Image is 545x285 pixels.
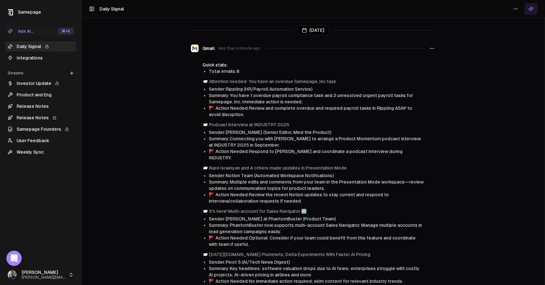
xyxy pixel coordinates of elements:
a: User Feedback [5,136,76,146]
a: It's here! Multi-account for Sales Navigator 🆕 [209,209,307,214]
a: Release Notes [5,113,76,123]
a: Podcast interview at INDUSTRY 2025 [209,122,289,127]
li: Action Needed: Review the recent Notion updates to stay current and respond to interview/collabor... [209,191,424,204]
div: Open Intercom Messenger [6,251,22,266]
span: Gmail [202,45,214,52]
li: Sender: [PERSON_NAME] (Senior Editor, Mind the Product) [209,129,424,136]
button: [PERSON_NAME][PERSON_NAME][EMAIL_ADDRESS] [5,267,76,282]
li: Action Needed: Optional: Consider if your team could benefit from this feature and coordinate wit... [209,235,424,247]
span: envelope [202,79,208,84]
span: flag [209,106,214,111]
div: Streams [5,68,76,78]
span: [PERSON_NAME][EMAIL_ADDRESS] [22,275,66,280]
span: flag [209,192,214,197]
div: [DATE] [298,25,329,35]
a: Nare Israelyan and 4 others made updates in Presentation Mode [209,165,347,170]
li: Sender: Notion Team (Automated Workspace Notifications) [209,172,424,179]
li: Sender: [PERSON_NAME] at PhantomBuster (Product Team) [209,216,424,222]
li: Sender: Pivot 5 (AI/Tech News Digest) [209,259,424,265]
li: Action Needed: No immediate action required; skim content for relevant industry trends. [209,278,424,284]
img: 1695405595226.jpeg [8,270,17,279]
li: Summary: PhantomBuster now supports multi-account Sales Navigator. Manage multiple accounts in le... [209,222,424,235]
span: flag [209,279,214,284]
a: [DATE][DOMAIN_NAME] Plummets, Delta Experiments With Faster AI Pricing [209,252,370,257]
span: envelope [202,252,208,257]
a: Attention needed: You have an overdue Samepage, Inc task [209,79,336,84]
span: envelope [202,209,208,214]
button: Ask AI...⌘+K [5,26,76,36]
span: flag [209,149,214,154]
span: envelope [202,165,208,170]
a: Product and Eng [5,90,76,100]
a: Weekly Sync [5,147,76,157]
li: Action Needed: Respond to [PERSON_NAME] and coordinate a podcast interview during INDUSTRY. [209,148,424,161]
a: Daily Signal [5,41,76,52]
a: Integrations [5,53,76,63]
li: Total emails: 8 [209,68,424,74]
li: Action Needed: Review and complete overdue and required payroll tasks in Rippling ASAP to avoid d... [209,105,424,118]
h1: Daily Signal [99,6,124,12]
span: envelope [202,122,208,127]
img: Gmail [191,45,199,52]
div: Ask AI... [8,28,34,34]
li: Summary: You have 1 overdue payroll compliance task and 2 unresolved urgent payroll tasks for Sam... [209,92,424,105]
li: Summary: Connecting you with [PERSON_NAME] to arrange a Product Momentum podcast interview at IND... [209,136,424,148]
span: flag [209,235,214,240]
span: [PERSON_NAME] [22,270,66,275]
a: Investor Update [5,78,76,88]
span: less than a minute ago [218,46,260,51]
div: Quick stats: [202,62,424,68]
a: Samepage Founders [5,124,76,134]
div: ⌘ +K [58,28,74,35]
span: Samepage [18,10,41,15]
li: Summary: Multiple edits and comments from your team in the Presentation Mode workspace—review upd... [209,179,424,191]
a: Release Notes [5,101,76,111]
li: Sender: Rippling (HR/Payroll Automation Service) [209,86,424,92]
li: Summary: Key headlines: software valuation drops due to AI fears; enterprises struggle with costl... [209,265,424,278]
